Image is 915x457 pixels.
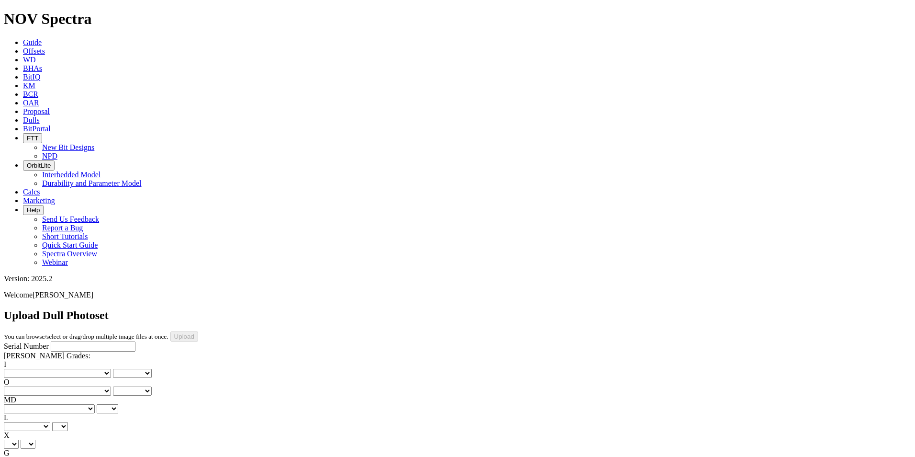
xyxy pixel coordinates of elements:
p: Welcome [4,291,911,299]
a: Dulls [23,116,40,124]
a: Send Us Feedback [42,215,99,223]
a: Guide [23,38,42,46]
label: MD [4,396,16,404]
a: KM [23,81,35,90]
a: OAR [23,99,39,107]
input: Upload [170,331,198,342]
label: I [4,360,6,368]
a: Proposal [23,107,50,115]
label: L [4,413,9,422]
a: BHAs [23,64,42,72]
a: Spectra Overview [42,250,97,258]
a: BitPortal [23,125,51,133]
button: OrbitLite [23,160,55,171]
small: You can browse/select or drag/drop multiple image files at once. [4,333,168,340]
label: Serial Number [4,342,49,350]
a: New Bit Designs [42,143,94,151]
a: WD [23,56,36,64]
span: OrbitLite [27,162,51,169]
div: [PERSON_NAME] Grades: [4,352,911,360]
h2: Upload Dull Photoset [4,309,911,322]
a: Report a Bug [42,224,83,232]
button: Help [23,205,44,215]
h1: NOV Spectra [4,10,911,28]
div: Version: 2025.2 [4,274,911,283]
a: Interbedded Model [42,171,100,179]
a: Durability and Parameter Model [42,179,142,187]
label: G [4,449,10,457]
a: Offsets [23,47,45,55]
a: NPD [42,152,57,160]
label: X [4,431,10,439]
a: BitIQ [23,73,40,81]
a: Quick Start Guide [42,241,98,249]
a: Webinar [42,258,68,266]
a: Calcs [23,188,40,196]
span: Help [27,206,40,214]
label: O [4,378,10,386]
span: [PERSON_NAME] [33,291,93,299]
a: Marketing [23,196,55,205]
a: Short Tutorials [42,232,88,240]
span: FTT [27,135,38,142]
button: FTT [23,133,42,143]
a: BCR [23,90,38,98]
